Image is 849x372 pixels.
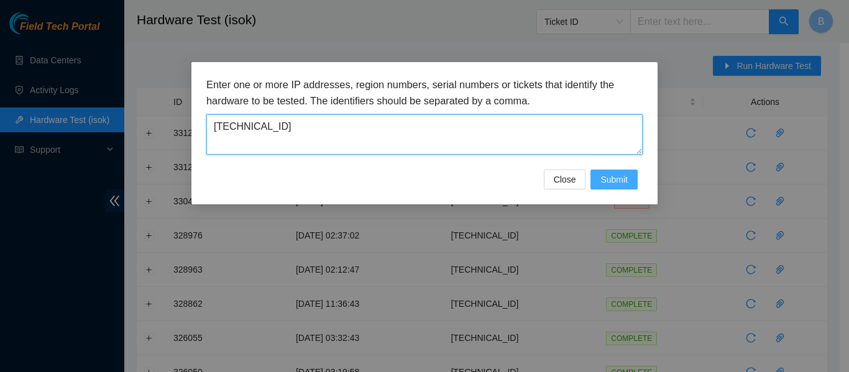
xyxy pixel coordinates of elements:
button: Submit [590,170,638,189]
textarea: [TECHNICAL_ID] [206,114,643,155]
span: Submit [600,173,628,186]
h3: Enter one or more IP addresses, region numbers, serial numbers or tickets that identify the hardw... [206,77,643,109]
button: Close [544,170,586,189]
span: Close [554,173,576,186]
